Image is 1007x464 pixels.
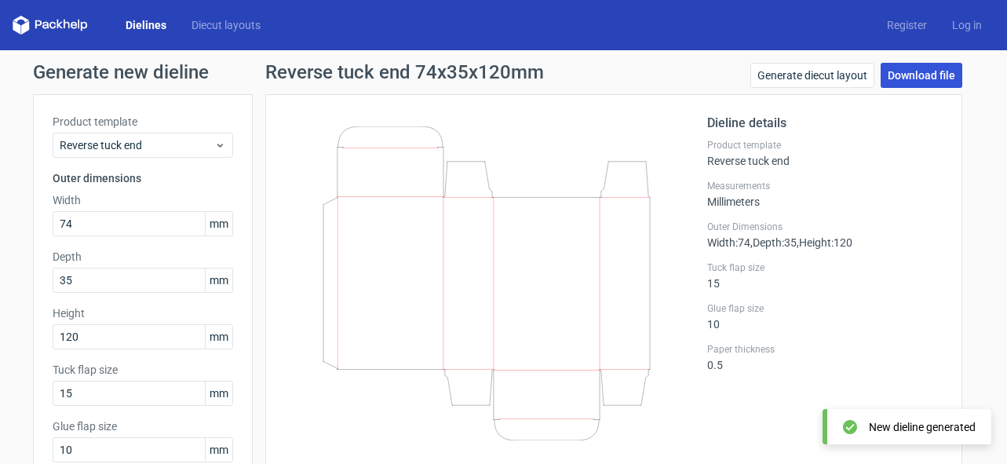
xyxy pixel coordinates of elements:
[797,236,852,249] span: , Height : 120
[265,63,544,82] h1: Reverse tuck end 74x35x120mm
[205,438,232,462] span: mm
[707,139,943,167] div: Reverse tuck end
[205,269,232,292] span: mm
[205,382,232,405] span: mm
[869,419,976,435] div: New dieline generated
[53,170,233,186] h3: Outer dimensions
[750,236,797,249] span: , Depth : 35
[707,302,943,315] label: Glue flap size
[707,221,943,233] label: Outer Dimensions
[940,17,994,33] a: Log in
[707,180,943,208] div: Millimeters
[60,137,214,153] span: Reverse tuck end
[53,114,233,130] label: Product template
[53,305,233,321] label: Height
[707,180,943,192] label: Measurements
[179,17,273,33] a: Diecut layouts
[707,261,943,274] label: Tuck flap size
[750,63,874,88] a: Generate diecut layout
[874,17,940,33] a: Register
[113,17,179,33] a: Dielines
[707,302,943,331] div: 10
[707,261,943,290] div: 15
[707,236,750,249] span: Width : 74
[707,343,943,356] label: Paper thickness
[707,139,943,152] label: Product template
[707,114,943,133] h2: Dieline details
[53,249,233,265] label: Depth
[53,192,233,208] label: Width
[707,343,943,371] div: 0.5
[205,325,232,349] span: mm
[881,63,962,88] a: Download file
[205,212,232,236] span: mm
[53,418,233,434] label: Glue flap size
[33,63,975,82] h1: Generate new dieline
[53,362,233,378] label: Tuck flap size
